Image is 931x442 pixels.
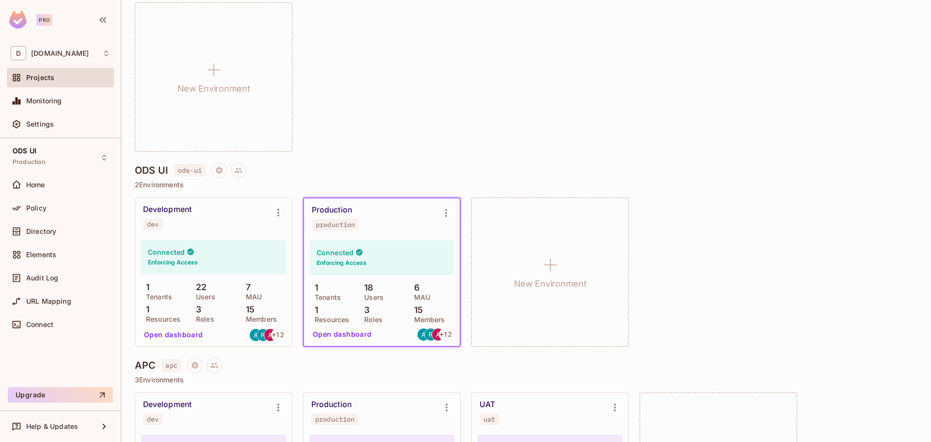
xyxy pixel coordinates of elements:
span: Monitoring [26,97,62,105]
p: 1 [310,283,318,293]
h1: New Environment [177,82,250,96]
img: rmacotela@deacero.com [425,328,437,341]
p: Tenants [310,294,341,301]
span: Production [13,158,46,166]
span: Workspace: deacero.com [31,49,89,57]
img: aames@deacero.com [417,328,430,341]
h6: Enforcing Access [317,259,367,267]
p: Roles [191,315,214,323]
img: SReyMgAAAABJRU5ErkJggg== [9,11,27,29]
p: Users [359,294,384,301]
button: Environment settings [269,398,288,417]
span: Project settings [187,362,203,372]
button: Environment settings [605,398,625,417]
span: URL Mapping [26,297,71,305]
span: Home [26,181,45,189]
p: 1 [310,305,318,315]
div: uat [483,415,495,423]
span: Project settings [211,167,227,177]
h4: Connected [148,247,185,257]
span: ODS UI [13,147,36,155]
p: 3 [359,305,369,315]
span: ods-ui [174,164,206,177]
p: 15 [241,305,255,314]
span: Elements [26,251,56,259]
button: Open dashboard [140,327,207,343]
p: Users [191,293,215,301]
p: Tenants [141,293,172,301]
div: dev [147,220,159,228]
p: Roles [359,316,383,324]
button: Environment settings [436,203,456,223]
img: antdia@deacero.com [432,328,444,341]
button: Open dashboard [309,327,376,342]
span: Settings [26,120,54,128]
div: Pro [36,14,52,26]
p: MAU [409,294,430,301]
span: + 12 [440,331,451,338]
p: MAU [241,293,262,301]
div: Production [311,400,352,409]
p: 3 Environments [135,376,917,384]
p: Resources [310,316,349,324]
div: Production [312,205,352,215]
span: Policy [26,204,47,212]
p: 3 [191,305,201,314]
p: 22 [191,282,207,292]
button: Environment settings [437,398,456,417]
span: apc [161,359,181,372]
span: Help & Updates [26,423,78,430]
h4: ODS UI [135,164,168,176]
div: production [315,415,354,423]
p: 1 [141,282,149,292]
p: 1 [141,305,149,314]
p: 7 [241,282,251,292]
span: Projects [26,74,54,82]
div: Development [143,400,192,409]
p: 15 [409,305,423,315]
span: Audit Log [26,274,58,282]
h4: APC [135,360,156,371]
div: dev [147,415,159,423]
div: Development [143,205,192,214]
span: D [11,46,26,60]
img: antdia@deacero.com [264,329,276,341]
span: Directory [26,228,56,235]
button: Environment settings [269,203,288,222]
h1: New Environment [514,277,587,291]
p: 2 Environments [135,181,917,189]
img: aames@deacero.com [250,329,262,341]
p: 18 [359,283,373,293]
button: Upgrade [8,387,113,403]
div: production [316,221,355,229]
p: Members [241,315,277,323]
img: rmacotela@deacero.com [257,329,269,341]
p: Resources [141,315,180,323]
span: + 12 [272,331,284,338]
h4: Connected [317,248,353,257]
h6: Enforcing Access [148,258,198,267]
div: UAT [480,400,495,409]
p: 6 [409,283,419,293]
p: Members [409,316,445,324]
span: Connect [26,321,53,328]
